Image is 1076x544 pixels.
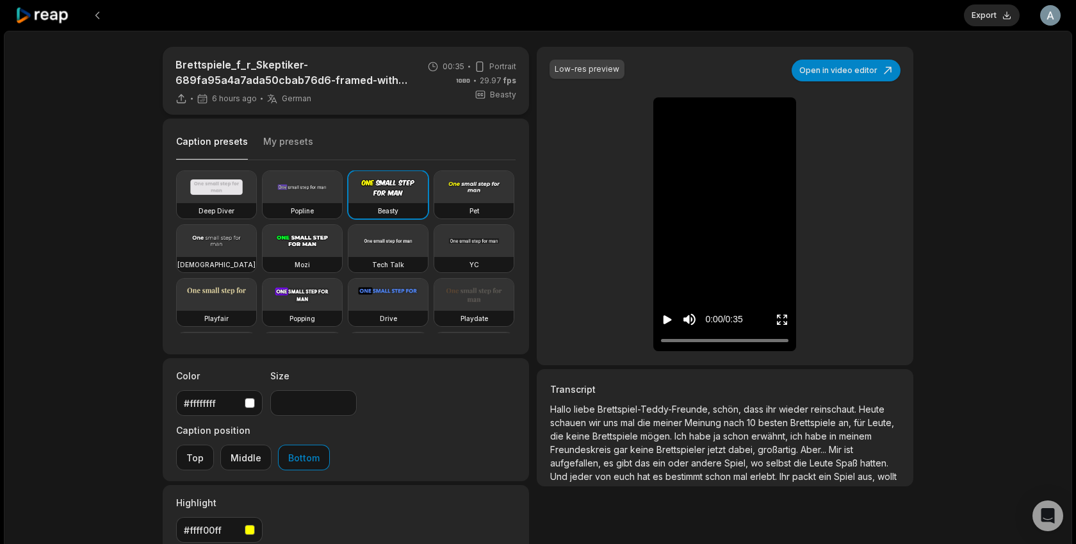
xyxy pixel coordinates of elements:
span: packt [792,471,819,482]
span: oder [668,457,691,468]
span: besten [758,417,790,428]
span: Brettspiele [592,431,640,441]
span: Spiel, [724,457,751,468]
h3: Transcript [550,383,900,396]
span: das [635,457,653,468]
span: nach [724,417,747,428]
span: Brettspiel-Teddy-Freunde, [598,404,713,415]
span: Mir [829,444,844,455]
span: schon [723,431,751,441]
label: Color [176,369,263,383]
div: Low-res preview [555,63,619,75]
span: ja [713,431,723,441]
button: Enter Fullscreen [776,308,788,331]
span: mögen. [640,431,674,441]
button: Open in video editor [792,60,901,81]
span: habe [689,431,713,441]
h3: [DEMOGRAPHIC_DATA] [177,260,256,270]
h3: Playdate [461,313,488,324]
span: German [282,94,311,104]
span: jeder [570,471,595,482]
button: #ffff00ff [176,517,263,543]
button: Caption presets [176,135,248,160]
h3: Deep Diver [199,206,234,216]
span: Spiel [834,471,858,482]
span: keine [630,444,656,455]
span: wo [751,457,766,468]
span: von [595,471,614,482]
span: mal [621,417,637,428]
span: selbst [766,457,794,468]
span: schön, [713,404,744,415]
span: Freundeskreis [550,444,614,455]
span: ich [790,431,805,441]
span: es [603,457,616,468]
h3: Mozi [295,260,310,270]
span: 6 hours ago [212,94,257,104]
div: #ffffffff [184,397,240,410]
span: es [653,471,665,482]
span: wieder [779,404,811,415]
span: hat [637,471,653,482]
span: Spaß [836,457,860,468]
div: #ffff00ff [184,523,240,537]
span: andere [691,457,724,468]
span: reinschaut. [811,404,859,415]
button: Mute sound [681,311,697,327]
span: an, [838,417,854,428]
span: Portrait [489,61,516,72]
span: schauen [550,417,589,428]
span: Brettspieler [656,444,708,455]
span: wir [589,417,603,428]
span: Ihr [779,471,792,482]
h3: Pet [469,206,479,216]
span: liebe [574,404,598,415]
span: euch [614,471,637,482]
button: Export [964,4,1020,26]
span: fps [503,76,516,85]
div: Open Intercom Messenger [1032,500,1063,531]
label: Caption position [176,424,330,437]
button: Bottom [278,445,330,470]
h3: Beasty [378,206,398,216]
span: bestimmt [665,471,705,482]
span: habe [805,431,829,441]
span: aus, [858,471,877,482]
span: Leute [810,457,836,468]
p: Brettspiele_f_r_Skeptiker-689fa95a4a7ada50cbab76d6-framed-with-text [175,57,411,88]
h3: Popping [289,313,315,324]
button: Play video [661,308,674,331]
span: Ich [674,431,689,441]
span: für [854,417,868,428]
h3: Playfair [204,313,229,324]
span: ihr [766,404,779,415]
span: die [794,457,810,468]
span: erlebt. [750,471,779,482]
button: My presets [263,135,313,160]
span: keine [566,431,592,441]
span: mal [733,471,750,482]
span: ein [653,457,668,468]
span: hatten. [860,457,888,468]
span: jetzt [708,444,728,455]
span: Leute, [868,417,894,428]
span: die [550,431,566,441]
span: meiner [653,417,685,428]
h3: Drive [380,313,397,324]
span: Aber... [801,444,829,455]
span: Meinung [685,417,724,428]
h3: YC [469,260,479,270]
label: Size [270,369,357,383]
span: meinem [839,431,872,441]
span: gar [614,444,630,455]
span: 29.97 [480,75,516,87]
button: #ffffffff [176,390,263,416]
span: dass [744,404,766,415]
span: in [829,431,839,441]
span: großartig. [758,444,801,455]
span: Und [550,471,570,482]
span: 00:35 [443,61,464,72]
span: die [637,417,653,428]
h3: Popline [291,206,314,216]
button: Middle [220,445,272,470]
